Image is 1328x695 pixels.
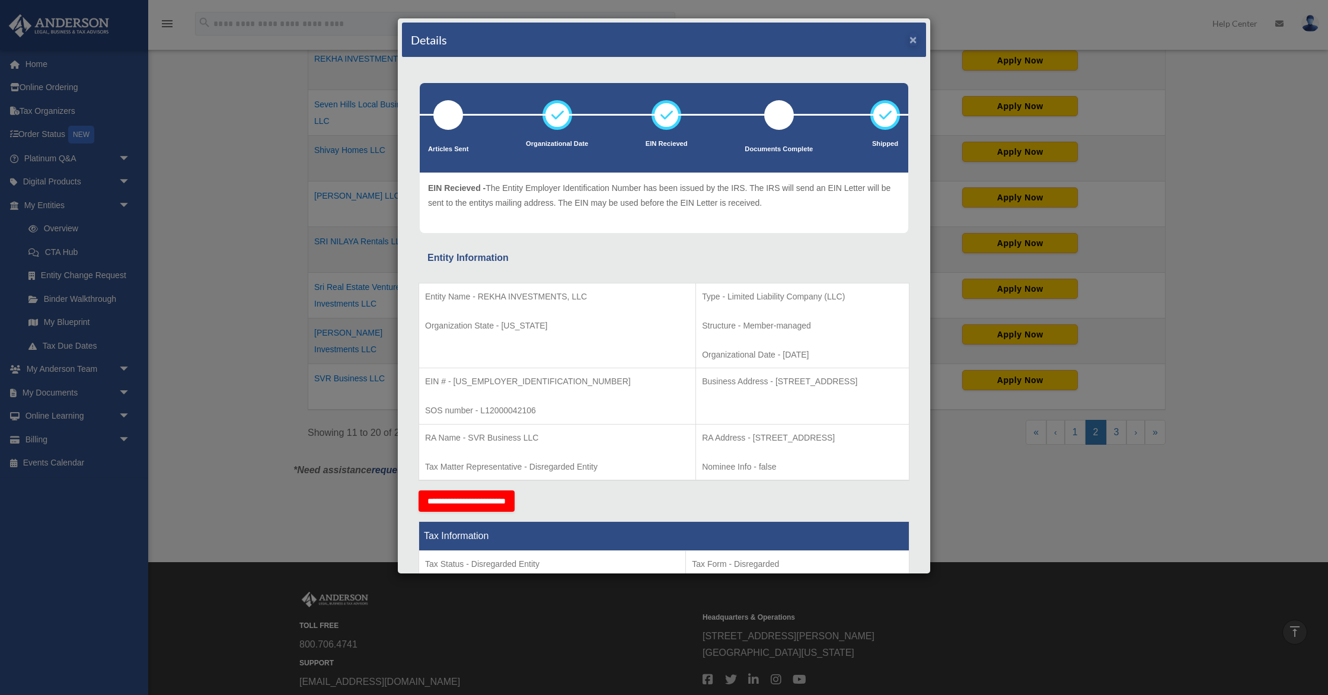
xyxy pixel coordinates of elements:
[909,33,917,46] button: ×
[425,403,689,418] p: SOS number - L12000042106
[425,318,689,333] p: Organization State - [US_STATE]
[411,31,447,48] h4: Details
[427,250,901,266] div: Entity Information
[425,431,689,445] p: RA Name - SVR Business LLC
[425,374,689,389] p: EIN # - [US_EMPLOYER_IDENTIFICATION_NUMBER]
[428,144,468,155] p: Articles Sent
[745,144,813,155] p: Documents Complete
[428,183,486,193] span: EIN Recieved -
[702,431,903,445] p: RA Address - [STREET_ADDRESS]
[870,138,900,150] p: Shipped
[526,138,588,150] p: Organizational Date
[702,347,903,362] p: Organizational Date - [DATE]
[702,318,903,333] p: Structure - Member-managed
[428,181,900,210] p: The Entity Employer Identification Number has been issued by the IRS. The IRS will send an EIN Le...
[425,289,689,304] p: Entity Name - REKHA INVESTMENTS, LLC
[702,460,903,474] p: Nominee Info - false
[425,557,679,572] p: Tax Status - Disregarded Entity
[646,138,688,150] p: EIN Recieved
[702,374,903,389] p: Business Address - [STREET_ADDRESS]
[692,557,903,572] p: Tax Form - Disregarded
[419,522,909,551] th: Tax Information
[425,460,689,474] p: Tax Matter Representative - Disregarded Entity
[419,551,686,639] td: Tax Period Type - Calendar Year
[702,289,903,304] p: Type - Limited Liability Company (LLC)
